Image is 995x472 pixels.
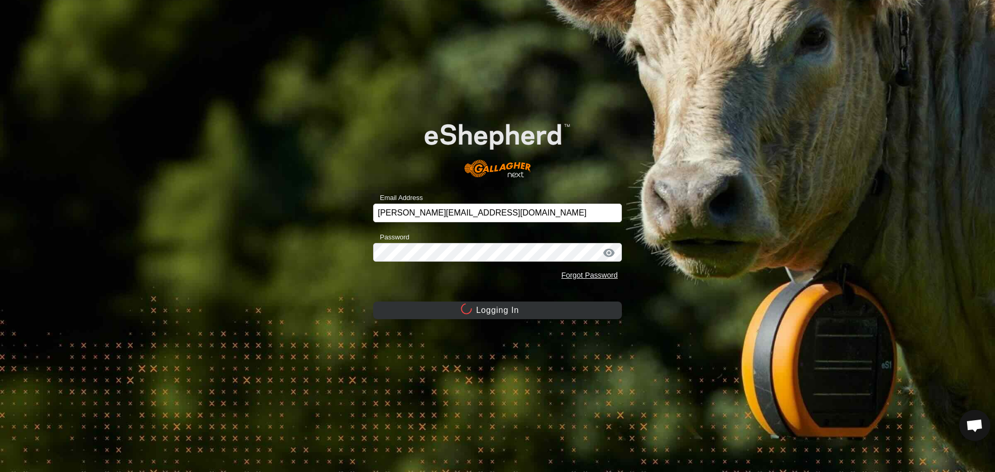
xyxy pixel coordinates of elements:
a: Forgot Password [561,271,618,279]
label: Email Address [373,193,423,203]
input: Email Address [373,204,622,222]
label: Password [373,232,409,242]
button: Logging In [373,302,622,319]
img: E-shepherd Logo [398,103,597,188]
a: Open chat [959,410,990,441]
